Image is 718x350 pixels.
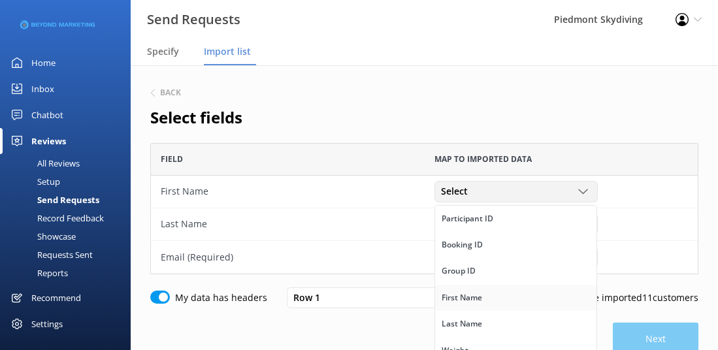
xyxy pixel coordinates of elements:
span: Select [441,184,476,199]
div: Last Name [161,217,415,231]
div: First Name [442,291,482,304]
p: We imported 11 customers [585,291,698,305]
div: Participant ID [442,212,493,225]
a: Requests Sent [8,246,131,264]
div: Inbox [31,76,54,102]
button: Back [150,89,181,97]
span: Map to imported data [434,153,532,165]
a: Setup [8,172,131,191]
div: Send Requests [8,191,99,209]
a: Send Requests [8,191,131,209]
span: Field [161,153,183,165]
div: Home [31,50,56,76]
div: Recommend [31,285,81,311]
a: Record Feedback [8,209,131,227]
h6: Back [160,89,181,97]
div: Settings [31,311,63,337]
a: Reports [8,264,131,282]
a: Showcase [8,227,131,246]
label: My data has headers [175,291,267,305]
div: All Reviews [8,154,80,172]
div: Showcase [8,227,76,246]
span: Row 1 [293,291,328,305]
div: Reports [8,264,68,282]
div: grid [150,176,698,274]
div: Reviews [31,128,66,154]
img: 3-1676954853.png [20,14,95,36]
span: Import list [204,45,251,58]
h3: Send Requests [147,9,240,30]
div: Chatbot [31,102,63,128]
h2: Select fields [150,105,698,130]
div: Booking ID [442,238,483,251]
div: Group ID [442,264,476,278]
div: Setup [8,172,60,191]
div: Record Feedback [8,209,104,227]
div: First Name [161,184,415,199]
div: Email (Required) [161,250,415,264]
span: Specify [147,45,179,58]
div: Requests Sent [8,246,93,264]
div: Last Name [442,317,482,330]
a: All Reviews [8,154,131,172]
